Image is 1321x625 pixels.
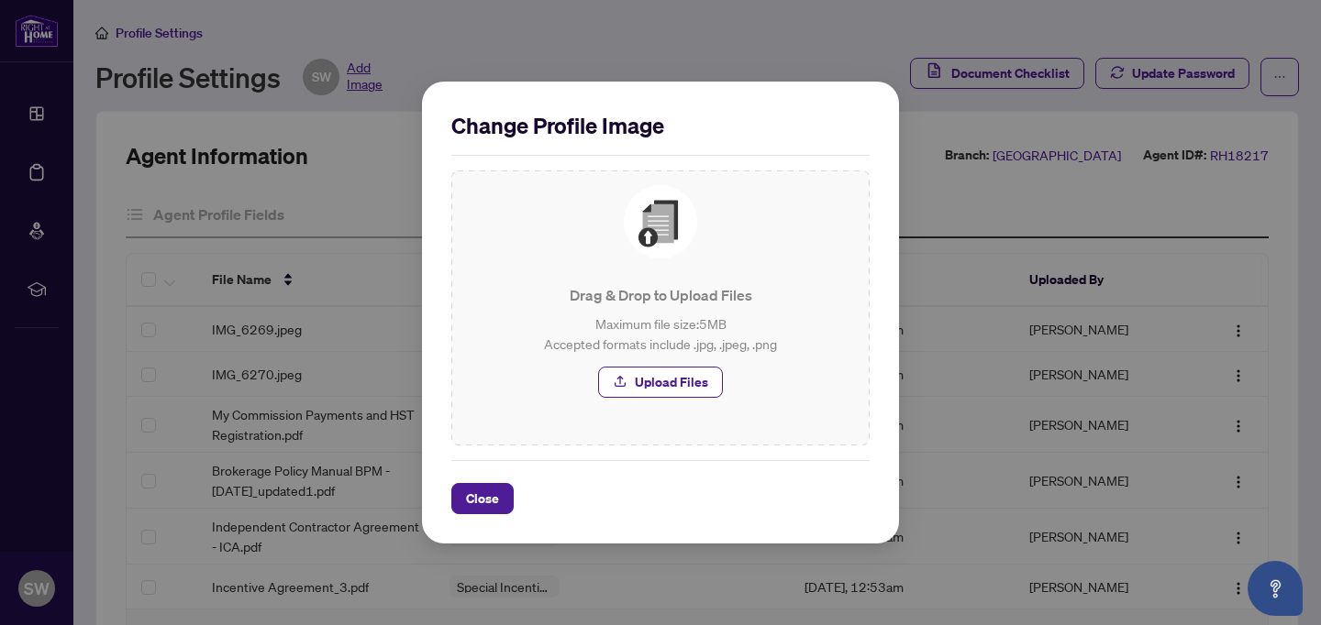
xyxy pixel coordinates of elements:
[466,484,499,513] span: Close
[635,367,708,397] span: Upload Files
[466,284,855,306] p: Drag & Drop to Upload Files
[451,483,514,514] button: Close
[624,185,697,258] img: File Upload
[451,111,870,140] h2: Change Profile Image
[451,170,870,412] span: File UploadDrag & Drop to Upload FilesMaximum file size:5MBAccepted formats include .jpg, .jpeg, ...
[1248,561,1303,616] button: Open asap
[598,367,723,398] button: Upload Files
[466,313,855,354] p: Maximum file size: 5 MB Accepted formats include .jpg, .jpeg, .png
